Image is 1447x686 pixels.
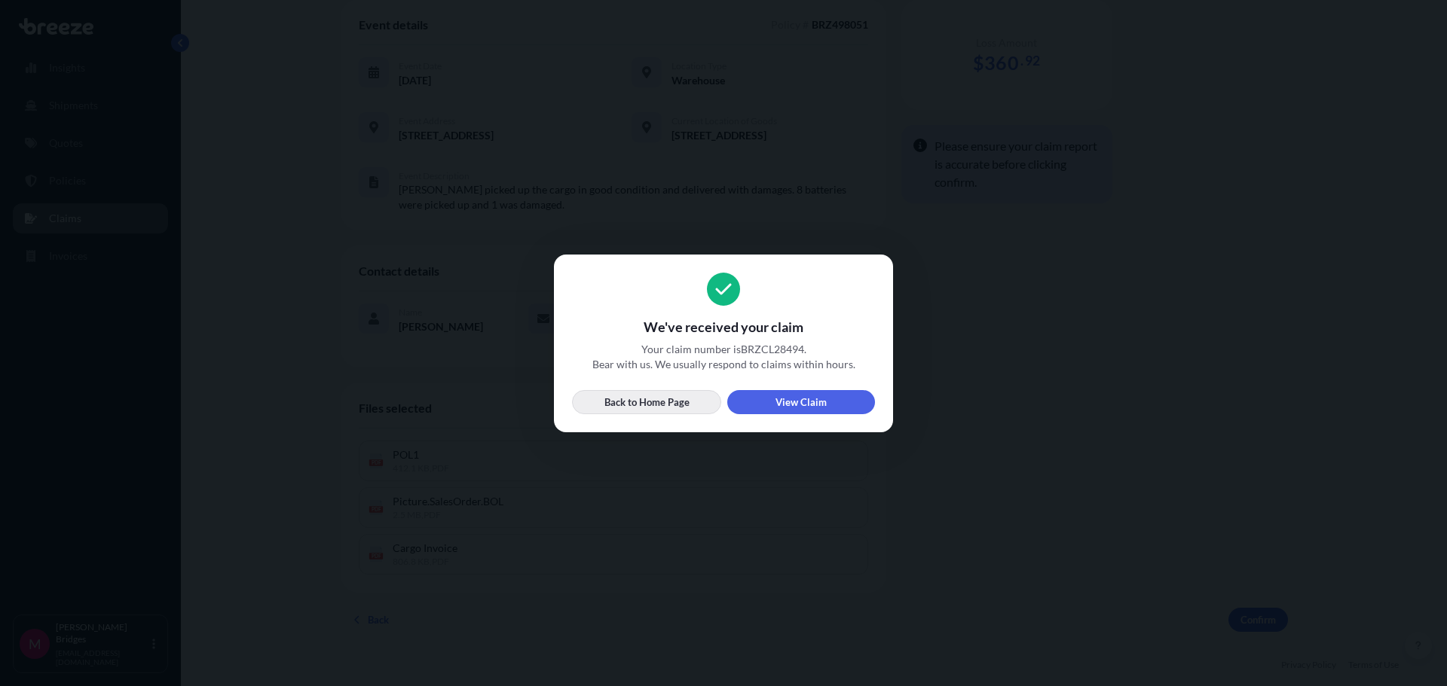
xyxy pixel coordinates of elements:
[572,357,875,372] span: Bear with us. We usually respond to claims within hours.
[776,395,827,410] p: View Claim
[727,390,875,414] a: View Claim
[572,342,875,357] span: Your claim number is BRZCL28494 .
[572,390,721,414] a: Back to Home Page
[572,318,875,336] span: We've received your claim
[604,395,690,410] p: Back to Home Page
